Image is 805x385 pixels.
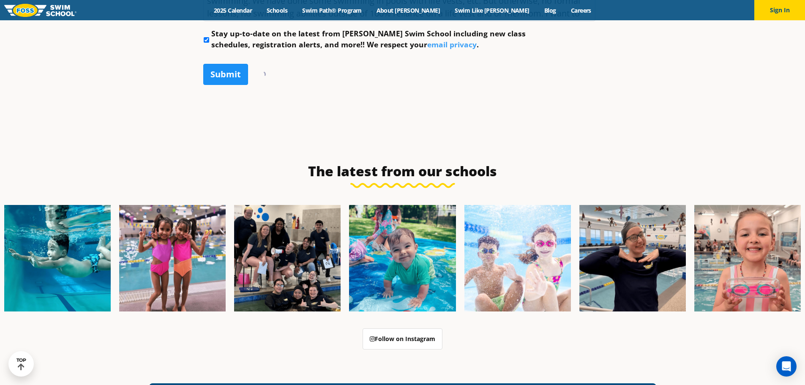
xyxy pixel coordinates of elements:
[16,358,26,371] div: TOP
[207,6,259,14] a: 2025 Calendar
[349,205,456,311] img: Fa25-Website-Images-600x600.png
[427,39,477,49] a: email privacy
[694,205,801,311] img: Fa25-Website-Images-14-600x600.jpg
[776,356,797,377] div: Open Intercom Messenger
[369,6,448,14] a: About [PERSON_NAME]
[203,64,248,85] input: Submit
[295,6,369,14] a: Swim Path® Program
[259,6,295,14] a: Schools
[563,6,598,14] a: Careers
[234,205,341,311] img: Fa25-Website-Images-2-600x600.png
[363,328,442,350] a: Follow on Instagram
[448,6,537,14] a: Swim Like [PERSON_NAME]
[464,205,571,311] img: FCC_FOSS_GeneralShoot_May_FallCampaign_lowres-9556-600x600.jpg
[211,28,550,50] label: Stay up-to-date on the latest from [PERSON_NAME] Swim School including new class schedules, regis...
[4,4,76,17] img: FOSS Swim School Logo
[4,205,111,311] img: Fa25-Website-Images-1-600x600.png
[119,205,226,311] img: Fa25-Website-Images-8-600x600.jpg
[579,205,686,311] img: Fa25-Website-Images-9-600x600.jpg
[537,6,563,14] a: Blog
